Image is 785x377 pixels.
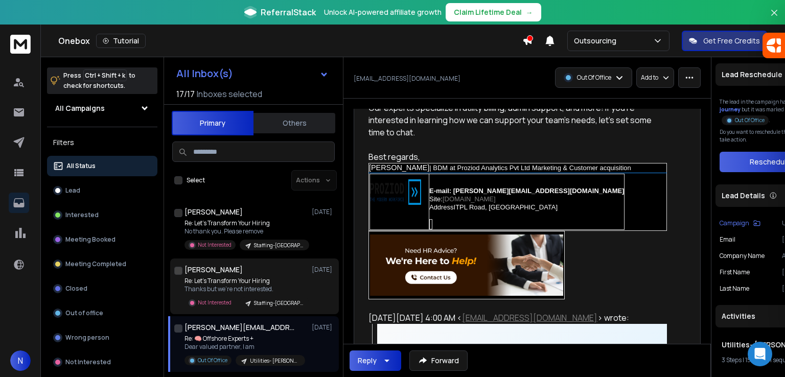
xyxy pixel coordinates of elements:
[324,7,442,17] p: Unlock AI-powered affiliate growth
[768,6,781,31] button: Close banner
[187,176,205,184] label: Select
[446,3,541,21] button: Claim Lifetime Deal→
[184,285,307,293] p: Thanks but we're not interested.
[168,63,337,84] button: All Inbox(s)
[450,164,530,172] span: at Proziod Analytics Pvt Ltd
[65,186,80,195] p: Lead
[47,278,157,299] button: Closed
[312,266,335,274] p: [DATE]
[720,268,750,276] p: First Name
[722,356,742,364] span: 3 Steps
[47,98,157,119] button: All Campaigns
[443,195,496,203] a: [DOMAIN_NAME]
[58,34,522,48] div: Onebox
[184,219,307,227] p: Re: Let’s Transform Your Hiring
[720,285,749,293] p: Last Name
[172,111,253,135] button: Primary
[47,254,157,274] button: Meeting Completed
[250,357,299,365] p: Utilities- [PERSON_NAME]
[83,69,127,81] span: Ctrl + Shift + k
[720,219,749,227] p: Campaign
[368,312,667,324] div: [DATE][DATE] 4:00 AM < > wrote:
[184,343,305,351] p: Dear valued partner, I am
[720,219,760,227] button: Campaign
[354,75,460,83] p: [EMAIL_ADDRESS][DOMAIN_NAME]
[574,36,620,46] p: Outsourcing
[429,164,448,172] span: | BDM
[184,227,307,235] p: No thank you. Please remove
[369,163,429,172] span: [PERSON_NAME]
[368,151,667,163] div: Best regards,
[65,235,116,244] p: Meeting Booked
[47,327,157,348] button: Wrong person
[641,74,658,82] p: Add to
[577,74,611,82] p: Out Of Office
[66,162,96,170] p: All Status
[532,164,631,172] span: Marketing & Customer acquisition
[47,205,157,225] button: Interested
[429,203,454,211] span: Address
[703,36,760,46] p: Get Free Credits
[184,322,297,333] h1: [PERSON_NAME][EMAIL_ADDRESS][DOMAIN_NAME]
[526,7,533,17] span: →
[454,203,558,211] span: ITPL Road, [GEOGRAPHIC_DATA]
[55,103,105,113] h1: All Campaigns
[198,241,232,249] p: Not Interested
[63,70,135,91] p: Press to check for shortcuts.
[368,102,667,138] div: Our experts specialize in utility billing, admin support, and more! If you're interested in learn...
[184,265,243,275] h1: [PERSON_NAME]
[409,350,468,371] button: Forward
[184,277,307,285] p: Re: Let’s Transform Your Hiring
[47,180,157,201] button: Lead
[184,335,305,343] p: Re: 🧠 Offshore Experts +
[47,303,157,323] button: Out of office
[10,350,31,371] button: N
[462,312,597,323] a: [EMAIL_ADDRESS][DOMAIN_NAME]
[722,69,782,80] p: Lead Reschedule
[312,208,335,216] p: [DATE]
[253,112,335,134] button: Others
[254,242,303,249] p: Staffing-[GEOGRAPHIC_DATA]
[350,350,401,371] button: Reply
[735,116,765,124] p: Out Of Office
[261,6,316,18] span: ReferralStack
[722,191,765,201] p: Lead Details
[429,187,624,195] span: E-mail: [PERSON_NAME][EMAIL_ADDRESS][DOMAIN_NAME]
[312,323,335,332] p: [DATE]
[358,356,377,366] div: Reply
[720,235,735,244] p: Email
[65,358,111,366] p: Not Interested
[429,195,443,203] span: Site:
[198,357,227,364] p: Out Of Office
[198,299,232,307] p: Not Interested
[65,285,87,293] p: Closed
[197,88,262,100] h3: Inboxes selected
[748,342,772,366] div: Open Intercom Messenger
[65,334,109,342] p: Wrong person
[47,229,157,250] button: Meeting Booked
[682,31,767,51] button: Get Free Credits
[65,309,103,317] p: Out of office
[370,234,564,296] img: banner
[47,352,157,372] button: Not Interested
[47,135,157,150] h3: Filters
[176,68,233,79] h1: All Inbox(s)
[720,252,765,260] p: Company Name
[184,207,243,217] h1: [PERSON_NAME]
[65,211,99,219] p: Interested
[176,88,195,100] span: 17 / 17
[254,299,303,307] p: Staffing-[GEOGRAPHIC_DATA]
[65,260,126,268] p: Meeting Completed
[96,34,146,48] button: Tutorial
[47,156,157,176] button: All Status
